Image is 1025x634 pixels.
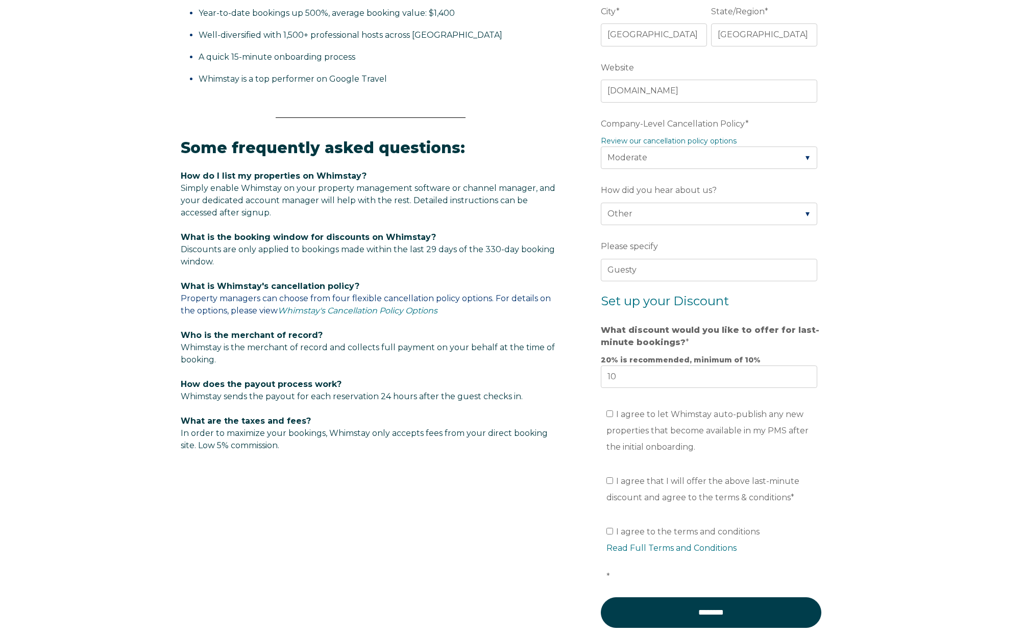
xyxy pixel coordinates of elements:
[181,392,523,401] span: Whimstay sends the payout for each reservation 24 hours after the guest checks in.
[601,136,737,145] a: Review our cancellation policy options
[601,294,729,308] span: Set up your Discount
[606,476,799,502] span: I agree that I will offer the above last-minute discount and agree to the terms & conditions
[606,543,737,553] a: Read Full Terms and Conditions
[199,74,387,84] span: Whimstay is a top performer on Google Travel
[181,232,436,242] span: What is the booking window for discounts on Whimstay?
[181,330,323,340] span: Who is the merchant of record?
[601,325,819,347] strong: What discount would you like to offer for last-minute bookings?
[181,280,560,317] p: Property managers can choose from four flexible cancellation policy options. For details on the o...
[606,527,823,581] span: I agree to the terms and conditions
[181,183,555,217] span: Simply enable Whimstay on your property management software or channel manager, and your dedicate...
[278,306,437,315] a: Whimstay's Cancellation Policy Options
[181,138,465,157] span: Some frequently asked questions:
[606,410,613,417] input: I agree to let Whimstay auto-publish any new properties that become available in my PMS after the...
[181,171,367,181] span: How do I list my properties on Whimstay?
[606,409,809,452] span: I agree to let Whimstay auto-publish any new properties that become available in my PMS after the...
[181,416,311,426] span: What are the taxes and fees?
[601,116,745,132] span: Company-Level Cancellation Policy
[601,238,658,254] span: Please specify
[199,8,455,18] span: Year-to-date bookings up 500%, average booking value: $1,400
[181,343,555,364] span: Whimstay is the merchant of record and collects full payment on your behalf at the time of booking.
[181,416,548,450] span: In order to maximize your bookings, Whimstay only accepts fees from your direct booking site. Low...
[199,30,502,40] span: Well-diversified with 1,500+ professional hosts across [GEOGRAPHIC_DATA]
[711,4,765,19] span: State/Region
[199,52,355,62] span: A quick 15-minute onboarding process
[601,355,761,364] strong: 20% is recommended, minimum of 10%
[601,4,616,19] span: City
[181,281,359,291] span: What is Whimstay's cancellation policy?
[181,379,341,389] span: How does the payout process work?
[606,528,613,534] input: I agree to the terms and conditionsRead Full Terms and Conditions*
[181,245,555,266] span: Discounts are only applied to bookings made within the last 29 days of the 330-day booking window.
[601,60,634,76] span: Website
[606,477,613,484] input: I agree that I will offer the above last-minute discount and agree to the terms & conditions*
[601,182,717,198] span: How did you hear about us?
